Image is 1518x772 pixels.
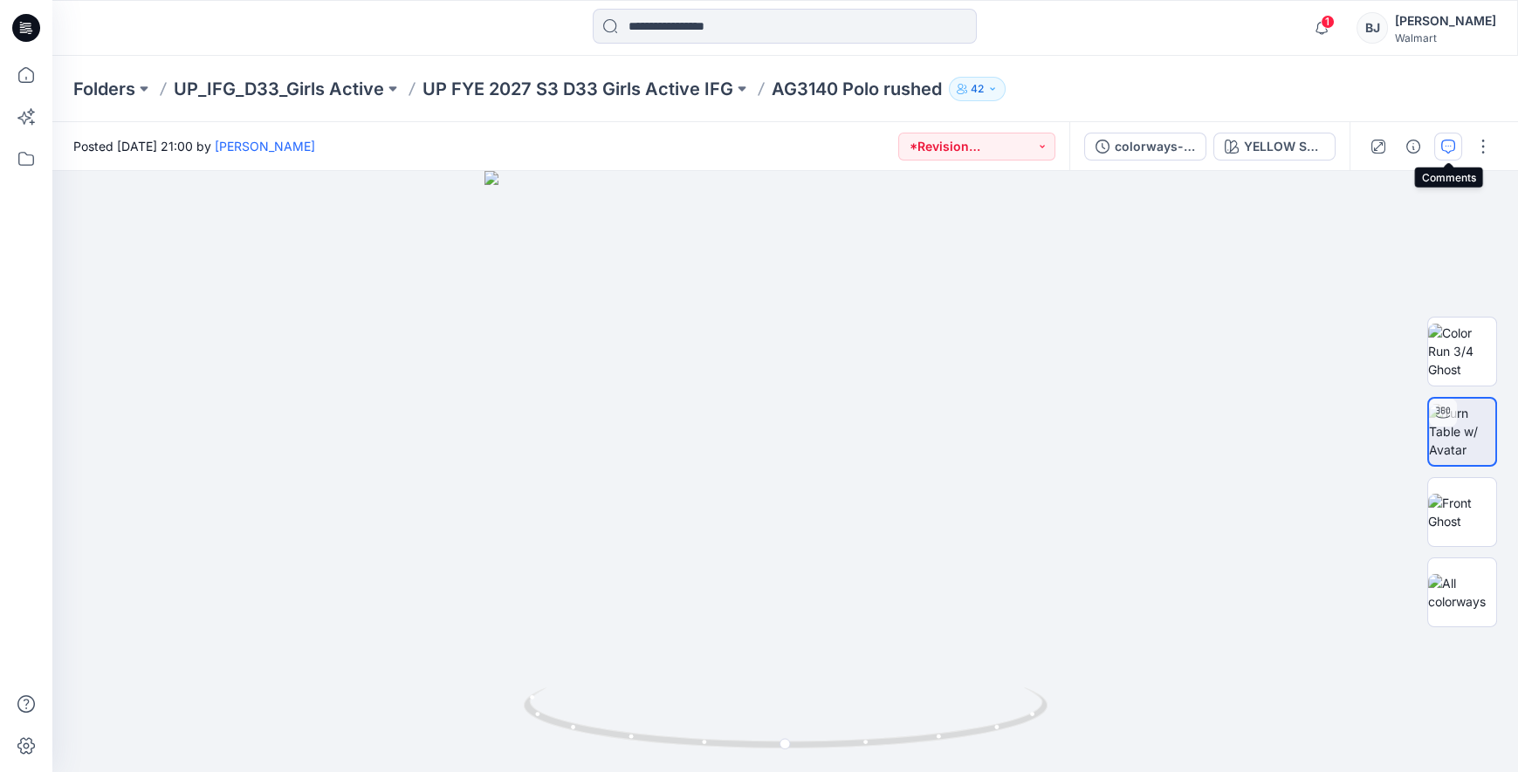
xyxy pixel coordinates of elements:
button: YELLOW SUNDIAL [1213,133,1336,161]
a: UP FYE 2027 S3 D33 Girls Active IFG [422,77,733,101]
div: colorways--Updated Fit [1115,137,1195,156]
p: AG3140 Polo rushed [772,77,942,101]
button: 42 [949,77,1006,101]
div: BJ [1357,12,1388,44]
img: Color Run 3/4 Ghost [1428,324,1496,379]
img: Turn Table w/ Avatar [1429,404,1495,459]
button: colorways--Updated Fit [1084,133,1206,161]
p: 42 [971,79,984,99]
div: Walmart [1395,31,1496,44]
a: Folders [73,77,135,101]
img: All colorways [1428,574,1496,611]
a: [PERSON_NAME] [215,139,315,154]
div: [PERSON_NAME] [1395,10,1496,31]
span: Posted [DATE] 21:00 by [73,137,315,155]
div: YELLOW SUNDIAL [1244,137,1324,156]
a: UP_IFG_D33_Girls Active [174,77,384,101]
span: 1 [1321,15,1335,29]
button: Details [1399,133,1427,161]
img: Front Ghost [1428,494,1496,530]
